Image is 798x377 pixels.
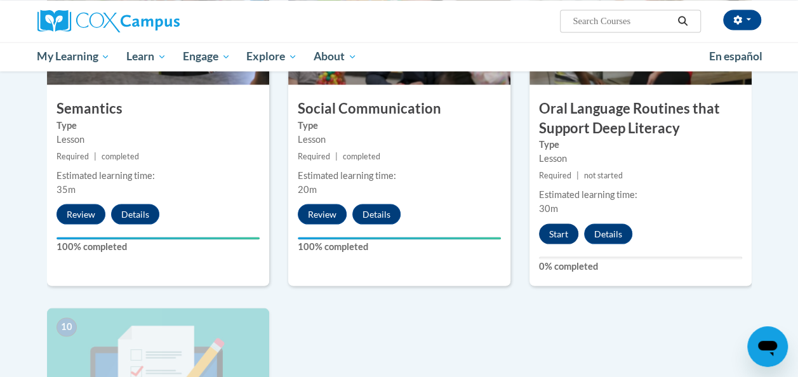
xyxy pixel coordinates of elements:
span: 35m [57,183,76,194]
span: 30m [539,202,558,213]
div: Estimated learning time: [57,168,260,182]
a: My Learning [29,42,119,71]
span: Engage [183,49,230,64]
span: 10 [57,317,77,336]
label: Type [539,137,742,151]
div: Your progress [298,237,501,239]
span: | [94,151,96,161]
a: Explore [238,42,305,71]
label: Type [298,118,501,132]
div: Lesson [539,151,742,165]
h3: Social Communication [288,98,510,118]
span: completed [343,151,380,161]
button: Details [352,204,401,224]
a: En español [701,43,771,70]
span: completed [102,151,139,161]
div: Your progress [57,237,260,239]
button: Review [298,204,347,224]
span: About [314,49,357,64]
div: Lesson [298,132,501,146]
input: Search Courses [571,13,673,29]
span: Explore [246,49,297,64]
button: Start [539,223,578,244]
iframe: Button to launch messaging window [747,326,788,367]
span: My Learning [37,49,110,64]
label: 100% completed [298,239,501,253]
a: Engage [175,42,239,71]
button: Details [584,223,632,244]
a: Learn [118,42,175,71]
span: Required [539,170,571,180]
label: 100% completed [57,239,260,253]
span: Required [57,151,89,161]
button: Search [673,13,692,29]
a: Cox Campus [37,10,266,32]
button: Account Settings [723,10,761,30]
div: Main menu [28,42,771,71]
div: Estimated learning time: [539,187,742,201]
label: 0% completed [539,259,742,273]
span: 20m [298,183,317,194]
button: Details [111,204,159,224]
span: En español [709,50,762,63]
span: | [576,170,579,180]
span: not started [584,170,623,180]
div: Lesson [57,132,260,146]
a: About [305,42,365,71]
span: Required [298,151,330,161]
button: Review [57,204,105,224]
h3: Semantics [47,98,269,118]
img: Cox Campus [37,10,180,32]
div: Estimated learning time: [298,168,501,182]
h3: Oral Language Routines that Support Deep Literacy [529,98,752,138]
label: Type [57,118,260,132]
span: | [335,151,338,161]
span: Learn [126,49,166,64]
